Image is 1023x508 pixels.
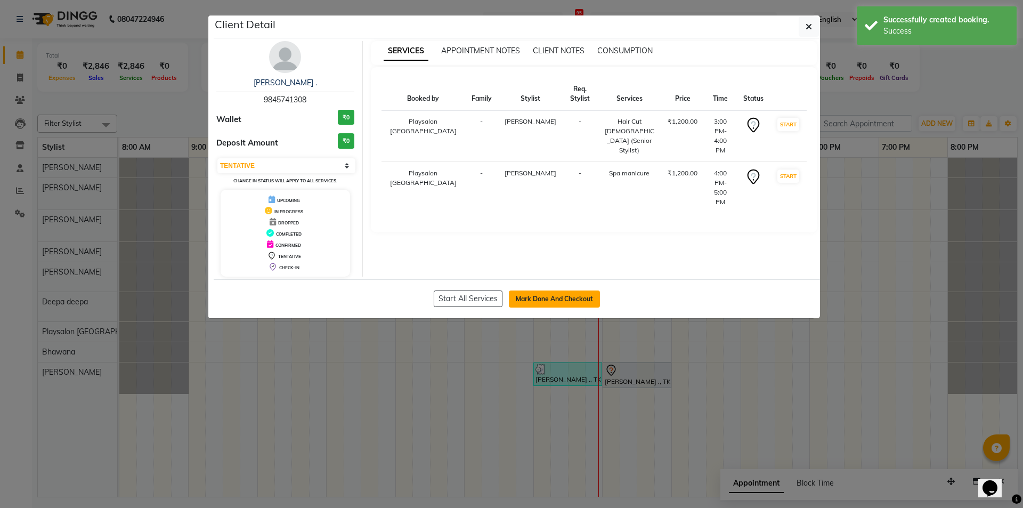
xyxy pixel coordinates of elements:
iframe: chat widget [978,465,1012,497]
th: Time [704,78,737,110]
button: Mark Done And Checkout [509,291,600,308]
button: Start All Services [434,291,502,307]
th: Status [737,78,770,110]
button: START [777,170,799,183]
span: DROPPED [278,220,299,225]
span: CONFIRMED [275,243,301,248]
td: - [563,110,597,162]
th: Stylist [498,78,563,110]
th: Services [597,78,661,110]
th: Req. Stylist [563,78,597,110]
span: [PERSON_NAME] [505,169,556,177]
span: CLIENT NOTES [533,46,584,55]
div: Spa manicure [604,168,655,178]
td: 4:00 PM-5:00 PM [704,162,737,214]
th: Family [465,78,498,110]
h3: ₹0 [338,133,354,149]
span: CHECK-IN [279,265,299,270]
td: Playsalon [GEOGRAPHIC_DATA] [381,162,465,214]
div: Hair Cut [DEMOGRAPHIC_DATA] (Senior Stylist) [604,117,655,155]
a: [PERSON_NAME] . [254,78,317,87]
div: ₹1,200.00 [668,117,697,126]
span: Deposit Amount [216,137,278,149]
img: avatar [269,41,301,73]
h5: Client Detail [215,17,275,33]
button: START [777,118,799,131]
td: - [563,162,597,214]
span: CONSUMPTION [597,46,653,55]
span: [PERSON_NAME] [505,117,556,125]
th: Price [661,78,704,110]
th: Booked by [381,78,465,110]
span: TENTATIVE [278,254,301,259]
span: APPOINTMENT NOTES [441,46,520,55]
h3: ₹0 [338,110,354,125]
span: UPCOMING [277,198,300,203]
td: - [465,162,498,214]
div: Success [883,26,1009,37]
td: Playsalon [GEOGRAPHIC_DATA] [381,110,465,162]
span: IN PROGRESS [274,209,303,214]
small: Change in status will apply to all services. [233,178,337,183]
span: 9845741308 [264,95,306,104]
div: Successfully created booking. [883,14,1009,26]
span: Wallet [216,114,241,126]
div: ₹1,200.00 [668,168,697,178]
span: COMPLETED [276,231,302,237]
span: SERVICES [384,42,428,61]
td: - [465,110,498,162]
td: 3:00 PM-4:00 PM [704,110,737,162]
